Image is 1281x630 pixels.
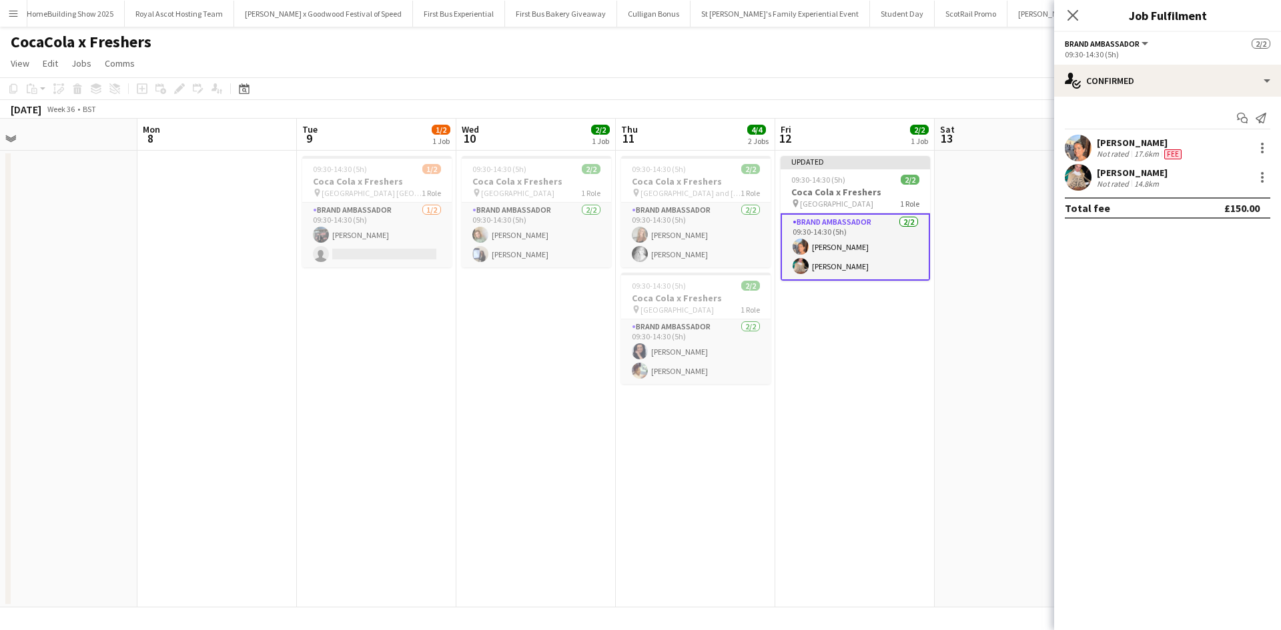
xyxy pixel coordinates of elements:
span: [GEOGRAPHIC_DATA] [481,188,554,198]
button: [PERSON_NAME] TripAdvisor Dog Event [1007,1,1161,27]
span: 1/2 [432,125,450,135]
span: 13 [938,131,955,146]
span: View [11,57,29,69]
app-job-card: 09:30-14:30 (5h)2/2Coca Cola x Freshers [GEOGRAPHIC_DATA]1 RoleBrand Ambassador2/209:30-14:30 (5h... [462,156,611,267]
div: Not rated [1097,179,1132,189]
button: St [PERSON_NAME]'s Family Experiential Event [691,1,870,27]
span: 09:30-14:30 (5h) [791,175,845,185]
span: 9 [300,131,318,146]
div: 17.6km [1132,149,1162,159]
div: 14.8km [1132,179,1162,189]
h1: CocaCola x Freshers [11,32,151,52]
button: Culligan Bonus [617,1,691,27]
span: 2/2 [910,125,929,135]
span: 1 Role [741,188,760,198]
span: [GEOGRAPHIC_DATA] [800,199,873,209]
app-job-card: 09:30-14:30 (5h)2/2Coca Cola x Freshers [GEOGRAPHIC_DATA]1 RoleBrand Ambassador2/209:30-14:30 (5h... [621,273,771,384]
button: Student Day [870,1,935,27]
span: [GEOGRAPHIC_DATA] and [GEOGRAPHIC_DATA] [640,188,741,198]
span: Comms [105,57,135,69]
a: Edit [37,55,63,72]
h3: Coca Cola x Freshers [781,186,930,198]
div: 1 Job [432,136,450,146]
span: 4/4 [747,125,766,135]
span: 12 [779,131,791,146]
span: Sat [940,123,955,135]
app-job-card: 09:30-14:30 (5h)1/2Coca Cola x Freshers [GEOGRAPHIC_DATA] [GEOGRAPHIC_DATA]1 RoleBrand Ambassador... [302,156,452,267]
span: 1 Role [581,188,600,198]
span: 11 [619,131,638,146]
h3: Coca Cola x Freshers [621,175,771,187]
div: [DATE] [11,103,41,116]
span: 09:30-14:30 (5h) [632,281,686,291]
div: Crew has different fees then in role [1162,149,1184,159]
a: View [5,55,35,72]
app-card-role: Brand Ambassador2/209:30-14:30 (5h)[PERSON_NAME][PERSON_NAME] [781,213,930,281]
div: [PERSON_NAME] [1097,167,1168,179]
span: Jobs [71,57,91,69]
span: 1 Role [900,199,919,209]
h3: Coca Cola x Freshers [302,175,452,187]
app-job-card: Updated09:30-14:30 (5h)2/2Coca Cola x Freshers [GEOGRAPHIC_DATA]1 RoleBrand Ambassador2/209:30-14... [781,156,930,281]
h3: Coca Cola x Freshers [462,175,611,187]
div: Updated [781,156,930,167]
a: Comms [99,55,140,72]
div: 1 Job [592,136,609,146]
div: 1 Job [911,136,928,146]
span: Week 36 [44,104,77,114]
div: Not rated [1097,149,1132,159]
span: Fee [1164,149,1182,159]
span: 09:30-14:30 (5h) [472,164,526,174]
span: 09:30-14:30 (5h) [313,164,367,174]
span: Mon [143,123,160,135]
span: 2/2 [741,281,760,291]
app-card-role: Brand Ambassador2/209:30-14:30 (5h)[PERSON_NAME][PERSON_NAME] [621,203,771,267]
span: Fri [781,123,791,135]
span: 10 [460,131,479,146]
div: Total fee [1065,201,1110,215]
span: 2/2 [591,125,610,135]
h3: Coca Cola x Freshers [621,292,771,304]
h3: Job Fulfilment [1054,7,1281,24]
div: Confirmed [1054,65,1281,97]
span: 2/2 [741,164,760,174]
span: 1/2 [422,164,441,174]
span: [GEOGRAPHIC_DATA] [640,305,714,315]
button: Royal Ascot Hosting Team [125,1,234,27]
span: 09:30-14:30 (5h) [632,164,686,174]
span: [GEOGRAPHIC_DATA] [GEOGRAPHIC_DATA] [322,188,422,198]
app-card-role: Brand Ambassador2/209:30-14:30 (5h)[PERSON_NAME][PERSON_NAME] [621,319,771,384]
app-job-card: 09:30-14:30 (5h)2/2Coca Cola x Freshers [GEOGRAPHIC_DATA] and [GEOGRAPHIC_DATA]1 RoleBrand Ambass... [621,156,771,267]
app-card-role: Brand Ambassador2/209:30-14:30 (5h)[PERSON_NAME][PERSON_NAME] [462,203,611,267]
span: 2/2 [1252,39,1270,49]
a: Jobs [66,55,97,72]
span: 1 Role [741,305,760,315]
div: BST [83,104,96,114]
div: [PERSON_NAME] [1097,137,1184,149]
div: 2 Jobs [748,136,769,146]
span: Wed [462,123,479,135]
button: Brand Ambassador [1065,39,1150,49]
button: First Bus Experiential [413,1,505,27]
span: 1 Role [422,188,441,198]
span: Thu [621,123,638,135]
button: ScotRail Promo [935,1,1007,27]
div: £150.00 [1224,201,1260,215]
span: Tue [302,123,318,135]
div: 09:30-14:30 (5h) [1065,49,1270,59]
button: [PERSON_NAME] x Goodwood Festival of Speed [234,1,413,27]
button: First Bus Bakery Giveaway [505,1,617,27]
span: Brand Ambassador [1065,39,1140,49]
app-card-role: Brand Ambassador1/209:30-14:30 (5h)[PERSON_NAME] [302,203,452,267]
span: 2/2 [901,175,919,185]
span: 8 [141,131,160,146]
span: 2/2 [582,164,600,174]
span: Edit [43,57,58,69]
